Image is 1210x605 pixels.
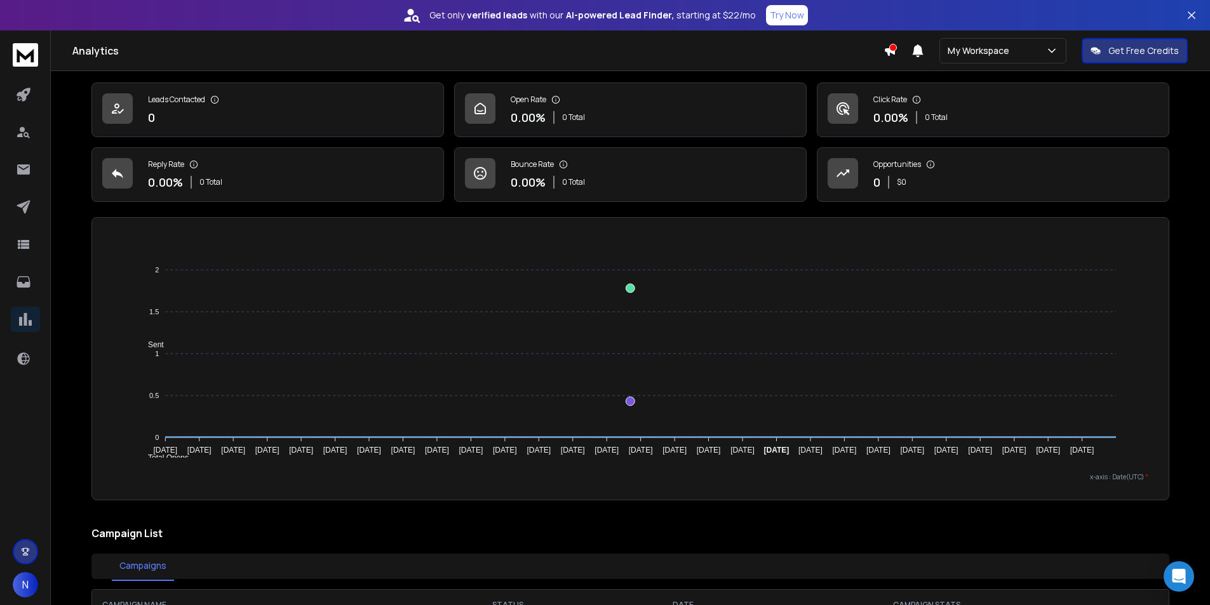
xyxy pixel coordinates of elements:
[91,526,1169,541] h2: Campaign List
[562,177,585,187] p: 0 Total
[454,147,807,202] a: Bounce Rate0.00%0 Total
[148,109,155,126] p: 0
[149,392,159,399] tspan: 0.5
[873,173,880,191] p: 0
[138,340,164,349] span: Sent
[112,472,1148,482] p: x-axis : Date(UTC)
[454,83,807,137] a: Open Rate0.00%0 Total
[901,446,925,455] tspan: [DATE]
[289,446,313,455] tspan: [DATE]
[730,446,755,455] tspan: [DATE]
[148,159,184,170] p: Reply Rate
[595,446,619,455] tspan: [DATE]
[425,446,449,455] tspan: [DATE]
[323,446,347,455] tspan: [DATE]
[697,446,721,455] tspan: [DATE]
[467,9,527,22] strong: verified leads
[968,446,992,455] tspan: [DATE]
[948,44,1014,57] p: My Workspace
[925,112,948,123] p: 0 Total
[459,446,483,455] tspan: [DATE]
[149,308,159,316] tspan: 1.5
[13,43,38,67] img: logo
[897,177,906,187] p: $ 0
[13,572,38,597] button: N
[429,9,756,22] p: Get only with our starting at $22/mo
[91,83,444,137] a: Leads Contacted0
[155,434,159,441] tspan: 0
[112,552,174,581] button: Campaigns
[1070,446,1094,455] tspan: [DATE]
[91,147,444,202] a: Reply Rate0.00%0 Total
[1002,446,1026,455] tspan: [DATE]
[527,446,551,455] tspan: [DATE]
[833,446,857,455] tspan: [DATE]
[562,112,585,123] p: 0 Total
[866,446,891,455] tspan: [DATE]
[221,446,245,455] tspan: [DATE]
[1036,446,1060,455] tspan: [DATE]
[255,446,279,455] tspan: [DATE]
[566,9,674,22] strong: AI-powered Lead Finder,
[1164,561,1194,592] div: Open Intercom Messenger
[493,446,517,455] tspan: [DATE]
[199,177,222,187] p: 0 Total
[148,173,183,191] p: 0.00 %
[629,446,653,455] tspan: [DATE]
[72,43,884,58] h1: Analytics
[511,159,554,170] p: Bounce Rate
[155,266,159,274] tspan: 2
[934,446,958,455] tspan: [DATE]
[873,159,921,170] p: Opportunities
[798,446,823,455] tspan: [DATE]
[357,446,381,455] tspan: [DATE]
[1082,38,1188,63] button: Get Free Credits
[391,446,415,455] tspan: [DATE]
[511,95,546,105] p: Open Rate
[662,446,687,455] tspan: [DATE]
[770,9,804,22] p: Try Now
[1108,44,1179,57] p: Get Free Credits
[561,446,585,455] tspan: [DATE]
[764,446,790,455] tspan: [DATE]
[511,109,546,126] p: 0.00 %
[817,147,1169,202] a: Opportunities0$0
[766,5,808,25] button: Try Now
[138,453,189,462] span: Total Opens
[511,173,546,191] p: 0.00 %
[155,350,159,357] tspan: 1
[187,446,212,455] tspan: [DATE]
[817,83,1169,137] a: Click Rate0.00%0 Total
[873,95,907,105] p: Click Rate
[153,446,177,455] tspan: [DATE]
[148,95,205,105] p: Leads Contacted
[873,109,908,126] p: 0.00 %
